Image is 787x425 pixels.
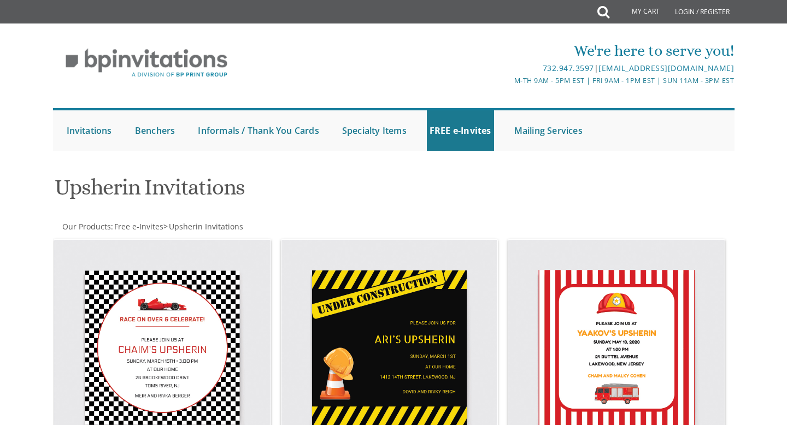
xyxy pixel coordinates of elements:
div: We're here to serve you! [280,40,734,62]
div: : [53,221,394,232]
a: FREE e-Invites [427,110,494,151]
span: Upsherin Invitations [169,221,243,232]
a: [EMAIL_ADDRESS][DOMAIN_NAME] [598,63,734,73]
span: Free e-Invites [114,221,163,232]
span: > [163,221,243,232]
a: Free e-Invites [113,221,163,232]
div: M-Th 9am - 5pm EST | Fri 9am - 1pm EST | Sun 11am - 3pm EST [280,75,734,86]
div: | [280,62,734,75]
a: Our Products [61,221,111,232]
a: Upsherin Invitations [168,221,243,232]
a: Invitations [64,110,115,151]
h1: Upsherin Invitations [55,175,501,208]
a: Mailing Services [512,110,585,151]
a: Specialty Items [339,110,409,151]
a: 732.947.3597 [543,63,594,73]
img: BP Invitation Loft [53,40,240,86]
a: Informals / Thank You Cards [195,110,321,151]
a: Benchers [132,110,178,151]
a: My Cart [608,1,667,23]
